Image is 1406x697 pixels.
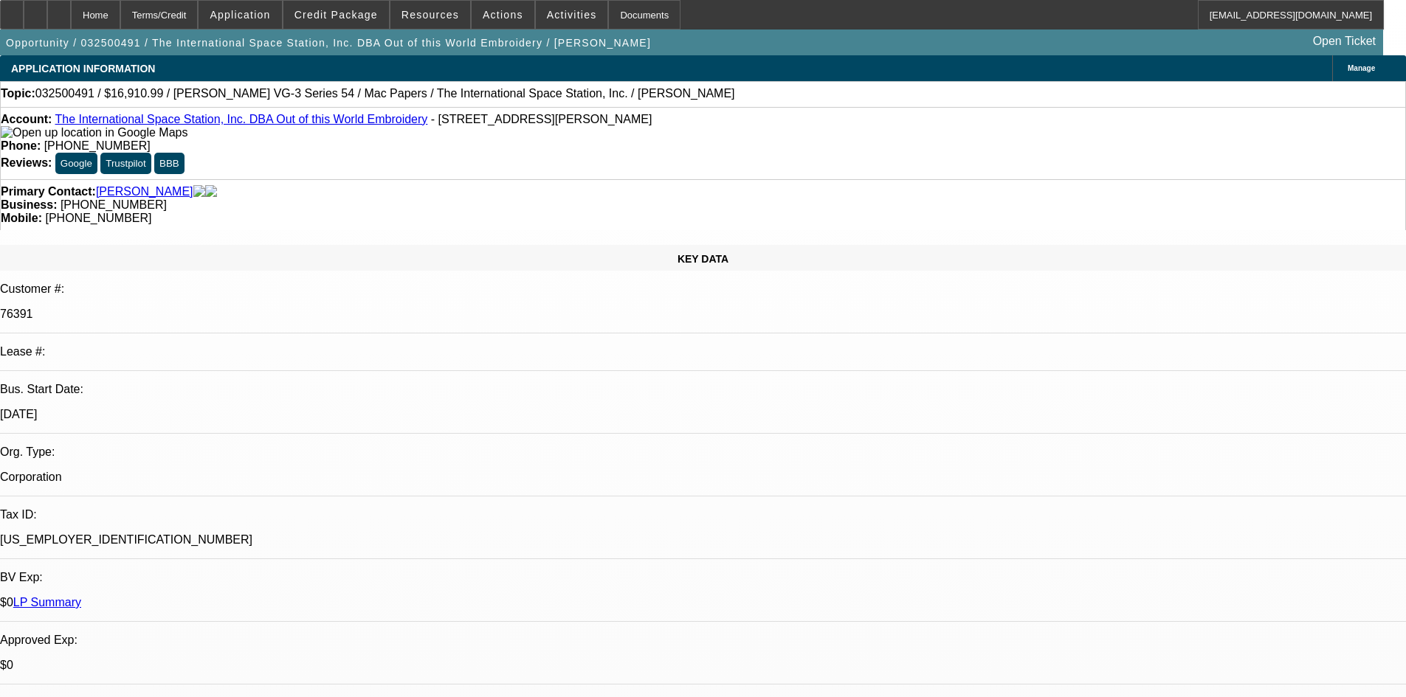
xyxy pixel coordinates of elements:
strong: Account: [1,113,52,125]
button: Credit Package [283,1,389,29]
a: Open Ticket [1307,29,1382,54]
span: 032500491 / $16,910.99 / [PERSON_NAME] VG-3 Series 54 / Mac Papers / The International Space Stat... [35,87,735,100]
button: Google [55,153,97,174]
strong: Mobile: [1,212,42,224]
img: Open up location in Google Maps [1,126,187,139]
button: Resources [390,1,470,29]
button: BBB [154,153,185,174]
span: Resources [402,9,459,21]
button: Application [199,1,281,29]
button: Actions [472,1,534,29]
strong: Business: [1,198,57,211]
strong: Phone: [1,139,41,152]
img: facebook-icon.png [193,185,205,198]
span: Manage [1348,64,1375,72]
a: The International Space Station, Inc. DBA Out of this World Embroidery [55,113,427,125]
span: Application [210,9,270,21]
span: [PHONE_NUMBER] [61,198,167,211]
strong: Reviews: [1,156,52,169]
span: Opportunity / 032500491 / The International Space Station, Inc. DBA Out of this World Embroidery ... [6,37,651,49]
span: [PHONE_NUMBER] [44,139,151,152]
span: KEY DATA [678,253,728,265]
img: linkedin-icon.png [205,185,217,198]
strong: Primary Contact: [1,185,96,198]
button: Activities [536,1,608,29]
span: Activities [547,9,597,21]
span: - [STREET_ADDRESS][PERSON_NAME] [431,113,652,125]
a: View Google Maps [1,126,187,139]
span: APPLICATION INFORMATION [11,63,155,74]
span: Credit Package [294,9,378,21]
span: Actions [483,9,523,21]
strong: Topic: [1,87,35,100]
a: LP Summary [13,596,81,608]
button: Trustpilot [100,153,151,174]
a: [PERSON_NAME] [96,185,193,198]
span: [PHONE_NUMBER] [45,212,151,224]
